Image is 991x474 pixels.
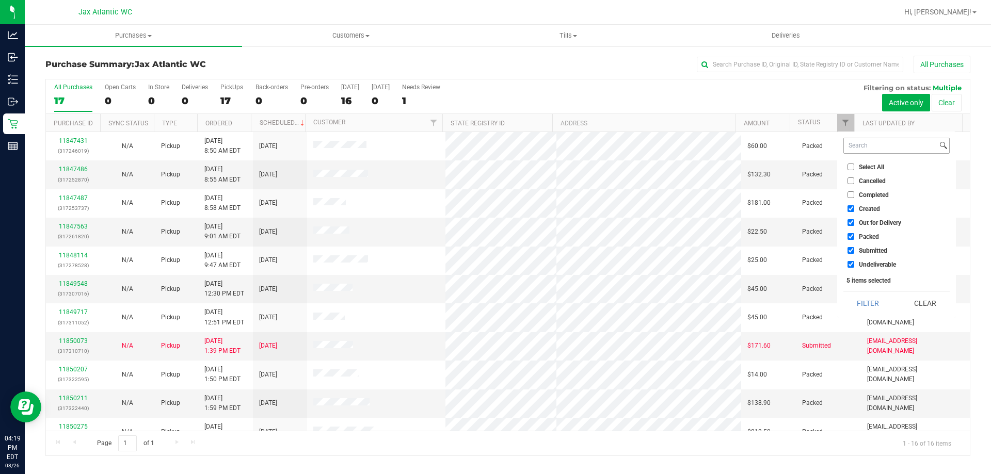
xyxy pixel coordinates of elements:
[802,255,823,265] span: Packed
[255,84,288,91] div: Back-orders
[747,255,767,265] span: $25.00
[425,114,442,132] a: Filter
[122,255,133,265] button: N/A
[122,228,133,235] span: Not Applicable
[122,256,133,264] span: Not Applicable
[859,178,886,184] span: Cancelled
[844,138,937,153] input: Search
[161,398,180,408] span: Pickup
[122,170,133,179] button: N/A
[802,313,823,322] span: Packed
[747,227,767,237] span: $22.50
[52,175,94,185] p: (317252870)
[59,337,88,345] a: 11850073
[205,120,232,127] a: Ordered
[747,141,767,151] span: $60.00
[867,394,964,413] span: [EMAIL_ADDRESS][DOMAIN_NAME]
[859,261,896,268] span: Undeliverable
[59,280,88,287] a: 11849548
[259,398,277,408] span: [DATE]
[162,120,177,127] a: Type
[52,203,94,213] p: (317253737)
[59,223,88,230] a: 11847563
[122,285,133,292] span: Not Applicable
[300,95,329,107] div: 0
[402,84,440,91] div: Needs Review
[802,427,823,437] span: Packed
[52,374,94,384] p: (317322595)
[802,227,823,237] span: Packed
[25,25,242,46] a: Purchases
[259,370,277,380] span: [DATE]
[59,366,88,373] a: 11850207
[122,371,133,378] span: Not Applicable
[52,146,94,156] p: (317246019)
[5,462,20,469] p: 08/26
[182,84,208,91] div: Deliveries
[867,336,964,356] span: [EMAIL_ADDRESS][DOMAIN_NAME]
[122,313,133,322] button: N/A
[459,25,677,46] a: Tills
[259,141,277,151] span: [DATE]
[122,428,133,435] span: Not Applicable
[122,171,133,178] span: Not Applicable
[161,141,180,151] span: Pickup
[259,427,277,437] span: [DATE]
[59,395,88,402] a: 11850211
[8,74,18,85] inline-svg: Inventory
[802,341,831,351] span: Submitted
[900,292,950,315] button: Clear
[848,177,854,184] input: Cancelled
[758,31,814,40] span: Deliveries
[341,84,359,91] div: [DATE]
[54,120,93,127] a: Purchase ID
[161,284,180,294] span: Pickup
[204,336,241,356] span: [DATE] 1:39 PM EDT
[5,434,20,462] p: 04:19 PM EDT
[747,313,767,322] span: $45.00
[8,52,18,62] inline-svg: Inbound
[859,164,884,170] span: Select All
[78,8,132,17] span: Jax Atlantic WC
[108,120,148,127] a: Sync Status
[341,95,359,107] div: 16
[122,198,133,208] button: N/A
[204,222,241,241] span: [DATE] 9:01 AM EDT
[300,84,329,91] div: Pre-orders
[52,289,94,299] p: (317307016)
[204,136,241,156] span: [DATE] 8:50 AM EDT
[848,219,854,226] input: Out for Delivery
[460,31,676,40] span: Tills
[161,227,180,237] span: Pickup
[747,370,767,380] span: $14.00
[122,284,133,294] button: N/A
[451,120,505,127] a: State Registry ID
[122,370,133,380] button: N/A
[220,84,243,91] div: PickUps
[52,318,94,328] p: (317311052)
[204,165,241,184] span: [DATE] 8:55 AM EDT
[802,141,823,151] span: Packed
[552,114,736,132] th: Address
[259,341,277,351] span: [DATE]
[161,427,180,437] span: Pickup
[894,435,960,451] span: 1 - 16 of 16 items
[744,120,770,127] a: Amount
[122,342,133,349] span: Not Applicable
[204,251,241,270] span: [DATE] 9:47 AM EDT
[859,206,880,212] span: Created
[802,398,823,408] span: Packed
[867,422,964,442] span: [EMAIL_ADDRESS][DOMAIN_NAME]
[204,279,244,299] span: [DATE] 12:30 PM EDT
[867,365,964,384] span: [EMAIL_ADDRESS][DOMAIN_NAME]
[243,31,459,40] span: Customers
[54,95,92,107] div: 17
[859,234,879,240] span: Packed
[882,94,930,111] button: Active only
[260,119,307,126] a: Scheduled
[59,423,88,430] a: 11850275
[848,205,854,212] input: Created
[8,30,18,40] inline-svg: Analytics
[242,25,459,46] a: Customers
[122,227,133,237] button: N/A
